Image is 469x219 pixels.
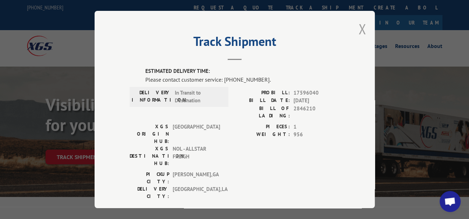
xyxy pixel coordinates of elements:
span: 17596040 [294,89,340,97]
h2: Track Shipment [130,36,340,50]
a: Open chat [440,191,461,212]
label: BILL OF LADING: [235,105,290,119]
label: XGS ORIGIN HUB: [130,123,169,145]
span: NOL - ALLSTAR FREIGH [173,145,220,167]
label: DELIVERY INFORMATION: [132,89,171,105]
div: Please contact customer service: [PHONE_NUMBER]. [145,75,340,84]
span: 1 [294,123,340,131]
label: BILL DATE: [235,97,290,105]
span: 956 [294,131,340,139]
label: DELIVERY CITY: [130,185,169,200]
label: PROBILL: [235,89,290,97]
span: [GEOGRAPHIC_DATA] [173,123,220,145]
span: 2846210 [294,105,340,119]
span: [GEOGRAPHIC_DATA] , LA [173,185,220,200]
label: ESTIMATED DELIVERY TIME: [145,67,340,75]
span: In Transit to Destination [175,89,222,105]
button: Close modal [358,20,366,38]
label: WEIGHT: [235,131,290,139]
label: PICKUP CITY: [130,171,169,185]
span: [PERSON_NAME] , GA [173,171,220,185]
label: PIECES: [235,123,290,131]
label: XGS DESTINATION HUB: [130,145,169,167]
span: [DATE] [294,97,340,105]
